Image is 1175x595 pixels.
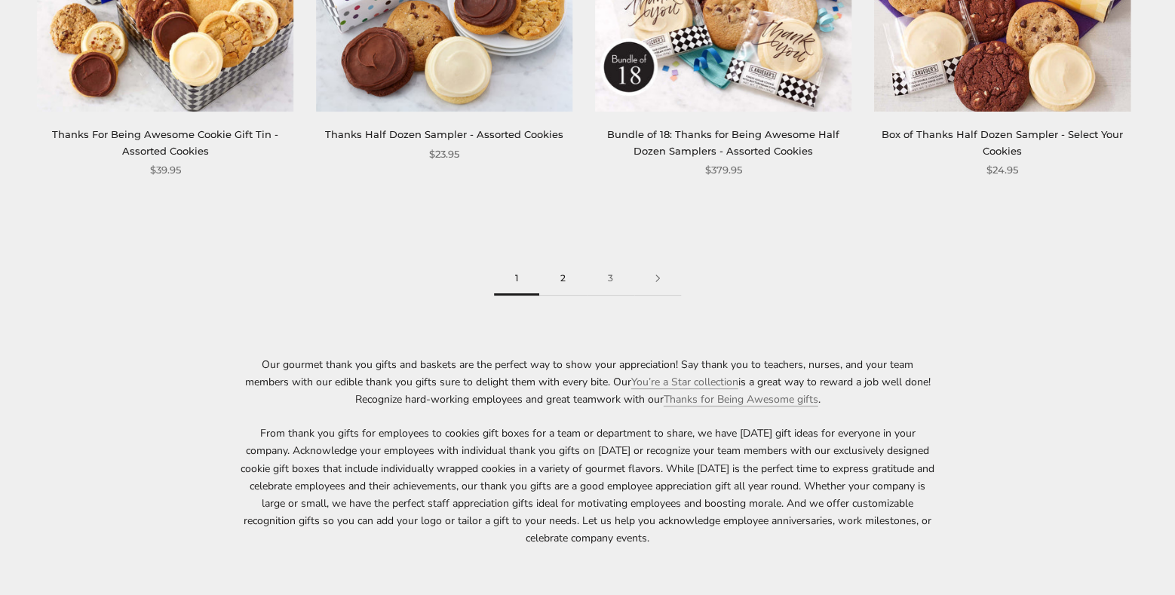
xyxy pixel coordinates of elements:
[494,262,539,296] span: 1
[664,392,818,406] a: Thanks for Being Awesome gifts
[429,146,459,162] span: $23.95
[325,128,563,140] a: Thanks Half Dozen Sampler - Assorted Cookies
[241,425,934,547] p: From thank you gifts for employees to cookies gift boxes for a team or department to share, we ha...
[634,262,681,296] a: Next page
[539,262,587,296] a: 2
[52,128,278,156] a: Thanks For Being Awesome Cookie Gift Tin - Assorted Cookies
[631,375,738,389] a: You’re a Star collection
[149,162,180,178] span: $39.95
[986,162,1018,178] span: $24.95
[241,356,934,408] p: Our gourmet thank you gifts and baskets are the perfect way to show your appreciation! Say thank ...
[587,262,634,296] a: 3
[607,128,839,156] a: Bundle of 18: Thanks for Being Awesome Half Dozen Samplers - Assorted Cookies
[882,128,1123,156] a: Box of Thanks Half Dozen Sampler - Select Your Cookies
[704,162,741,178] span: $379.95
